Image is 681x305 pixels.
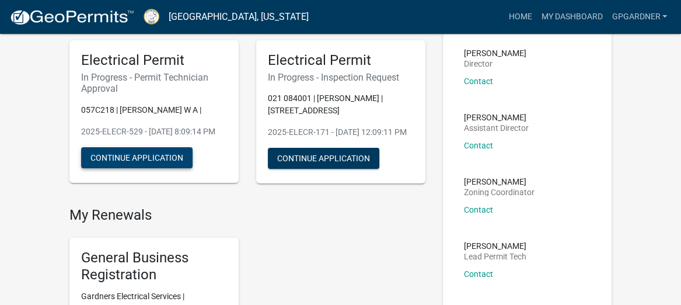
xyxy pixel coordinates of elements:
[464,252,526,261] p: Lead Permit Tech
[504,6,536,28] a: Home
[464,113,529,122] p: [PERSON_NAME]
[69,207,425,224] h4: My Renewals
[169,7,309,27] a: [GEOGRAPHIC_DATA], [US_STATE]
[81,104,227,116] p: 057C218 | [PERSON_NAME] W A |
[268,52,414,69] h5: Electrical Permit
[536,6,607,28] a: My Dashboard
[268,126,414,138] p: 2025-ELECR-171 - [DATE] 12:09:11 PM
[81,52,227,69] h5: Electrical Permit
[268,92,414,117] p: 021 084001 | [PERSON_NAME] | [STREET_ADDRESS]
[144,9,159,25] img: Putnam County, Georgia
[464,49,526,57] p: [PERSON_NAME]
[81,249,227,283] h5: General Business Registration
[464,205,493,214] a: Contact
[81,147,193,168] button: Continue Application
[464,269,493,279] a: Contact
[268,148,379,169] button: Continue Application
[268,72,414,83] h6: In Progress - Inspection Request
[607,6,672,28] a: Gpgardner
[81,72,227,94] h6: In Progress - Permit Technician Approval
[464,242,526,250] p: [PERSON_NAME]
[464,188,535,196] p: Zoning Coordinator
[464,60,526,68] p: Director
[464,124,529,132] p: Assistant Director
[464,141,493,150] a: Contact
[81,126,227,138] p: 2025-ELECR-529 - [DATE] 8:09:14 PM
[464,77,493,86] a: Contact
[464,178,535,186] p: [PERSON_NAME]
